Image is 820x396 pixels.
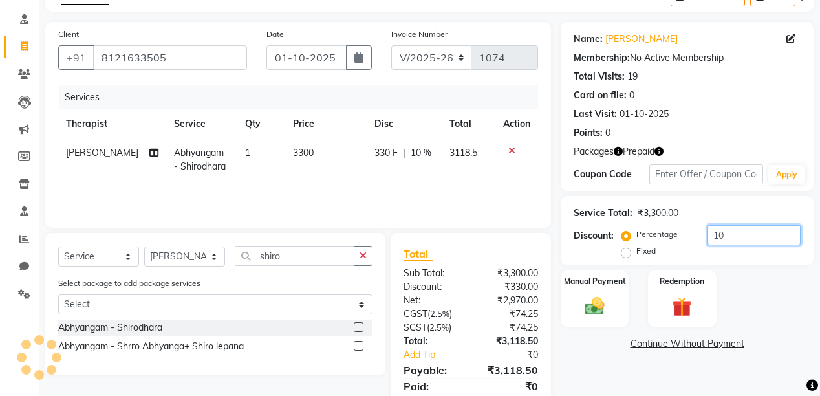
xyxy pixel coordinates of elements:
[605,32,678,46] a: [PERSON_NAME]
[58,278,200,289] label: Select package to add package services
[58,321,162,335] div: Abhyangam - Shirodhara
[245,147,250,159] span: 1
[367,109,442,138] th: Disc
[411,146,431,160] span: 10 %
[471,267,548,280] div: ₹3,300.00
[563,337,811,351] a: Continue Without Payment
[374,146,398,160] span: 330 F
[429,322,449,333] span: 2.5%
[579,295,610,318] img: _cash.svg
[430,309,449,319] span: 2.5%
[394,335,471,348] div: Total:
[620,107,669,121] div: 01-10-2025
[166,109,237,138] th: Service
[574,89,627,102] div: Card on file:
[484,348,548,362] div: ₹0
[574,107,617,121] div: Last Visit:
[394,307,471,321] div: ( )
[235,246,354,266] input: Search or Scan
[495,109,538,138] th: Action
[627,70,638,83] div: 19
[394,294,471,307] div: Net:
[574,168,649,181] div: Coupon Code
[636,245,656,257] label: Fixed
[66,147,138,159] span: [PERSON_NAME]
[564,276,626,287] label: Manual Payment
[293,147,314,159] span: 3300
[574,229,614,243] div: Discount:
[471,335,548,348] div: ₹3,118.50
[285,109,367,138] th: Price
[266,28,284,40] label: Date
[394,362,471,378] div: Payable:
[391,28,448,40] label: Invoice Number
[58,109,166,138] th: Therapist
[237,109,285,138] th: Qty
[471,294,548,307] div: ₹2,970.00
[471,321,548,335] div: ₹74.25
[404,322,427,333] span: SGST
[403,146,405,160] span: |
[574,32,603,46] div: Name:
[442,109,495,138] th: Total
[394,379,471,394] div: Paid:
[394,280,471,294] div: Discount:
[471,379,548,394] div: ₹0
[574,206,632,220] div: Service Total:
[649,164,763,184] input: Enter Offer / Coupon Code
[59,85,548,109] div: Services
[666,295,698,319] img: _gift.svg
[638,206,678,220] div: ₹3,300.00
[58,28,79,40] label: Client
[574,126,603,140] div: Points:
[58,45,94,70] button: +91
[394,267,471,280] div: Sub Total:
[574,51,630,65] div: Membership:
[629,89,634,102] div: 0
[394,321,471,335] div: ( )
[471,362,548,378] div: ₹3,118.50
[174,147,226,172] span: Abhyangam - Shirodhara
[404,247,433,261] span: Total
[93,45,247,70] input: Search by Name/Mobile/Email/Code
[660,276,704,287] label: Redemption
[471,307,548,321] div: ₹74.25
[574,145,614,159] span: Packages
[768,165,805,184] button: Apply
[574,70,625,83] div: Total Visits:
[404,308,427,320] span: CGST
[574,51,801,65] div: No Active Membership
[605,126,610,140] div: 0
[636,228,678,240] label: Percentage
[394,348,484,362] a: Add Tip
[471,280,548,294] div: ₹330.00
[449,147,477,159] span: 3118.5
[623,145,654,159] span: Prepaid
[58,340,244,353] div: Abhyangam - Shrro Abhyanga+ Shiro lepana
